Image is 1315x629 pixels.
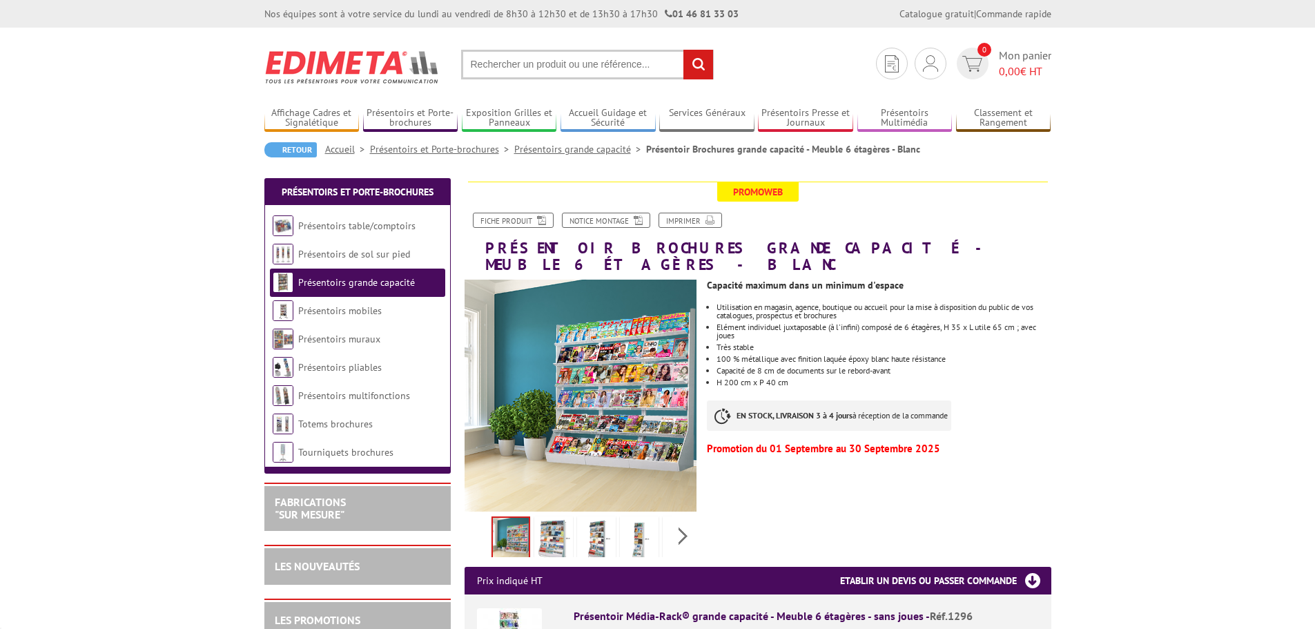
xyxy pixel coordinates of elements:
input: rechercher [683,50,713,79]
a: Présentoirs et Porte-brochures [370,143,514,155]
span: Réf.1296 [930,609,973,623]
img: devis rapide [923,55,938,72]
img: Totems brochures [273,414,293,434]
a: Imprimer [659,213,722,228]
p: à réception de la commande [707,400,951,431]
li: 100 % métallique avec finition laquée époxy blanc haute résistance [717,355,1051,363]
img: Présentoirs de sol sur pied [273,244,293,264]
a: Accueil [325,143,370,155]
a: Présentoirs et Porte-brochures [363,107,458,130]
img: 1296_sans_joue_etagere_livre_magazine_rangement_dim.jpg [665,519,699,562]
a: Présentoirs grande capacité [298,276,415,289]
span: Promoweb [717,182,799,202]
span: Next [676,525,690,548]
a: Retour [264,142,317,157]
div: Présentoir Média-Rack® grande capacité - Meuble 6 étagères - sans joues - [574,608,1039,624]
a: LES NOUVEAUTÉS [275,559,360,573]
strong: EN STOCK, LIVRAISON 3 à 4 jours [737,410,853,420]
a: Présentoirs table/comptoirs [298,220,416,232]
a: Présentoirs de sol sur pied [298,248,410,260]
img: 12961j2_etagere_livre_magazine_rangement_dim.jpg [623,519,656,562]
strong: Capacité maximum dans un minimum d'espace [707,279,904,291]
img: Présentoirs mobiles [273,300,293,321]
a: Présentoirs multifonctions [298,389,410,402]
span: 0 [977,43,991,57]
a: FABRICATIONS"Sur Mesure" [275,495,346,521]
img: devis rapide [885,55,899,72]
a: Présentoirs Presse et Journaux [758,107,853,130]
li: Présentoir Brochures grande capacité - Meuble 6 étagères - Blanc [646,142,920,156]
div: | [899,7,1051,21]
li: Très stable [717,343,1051,351]
a: Services Généraux [659,107,754,130]
a: Totems brochures [298,418,373,430]
span: € HT [999,64,1051,79]
span: Mon panier [999,48,1051,79]
a: Présentoirs et Porte-brochures [282,186,434,198]
a: devis rapide 0 Mon panier 0,00€ HT [953,48,1051,79]
img: 12962j2_etagere_livre_magazine_rangement_dim.jpg [580,519,613,562]
img: Présentoirs table/comptoirs [273,215,293,236]
li: Capacité de 8 cm de documents sur le rebord-avant [717,367,1051,375]
img: Edimeta [264,41,440,93]
a: LES PROMOTIONS [275,613,360,627]
a: Classement et Rangement [956,107,1051,130]
img: devis rapide [962,56,982,72]
img: Présentoirs muraux [273,329,293,349]
img: Présentoirs multifonctions [273,385,293,406]
a: Tourniquets brochures [298,446,393,458]
span: 0,00 [999,64,1020,78]
img: Tourniquets brochures [273,442,293,463]
img: 12963j2_grande_etagere_situation.jpg [465,280,697,512]
p: H 200 cm x P 40 cm [717,378,1051,387]
a: Présentoirs Multimédia [857,107,953,130]
a: Catalogue gratuit [899,8,974,20]
p: Prix indiqué HT [477,567,543,594]
h3: Etablir un devis ou passer commande [840,567,1051,594]
img: Présentoirs grande capacité [273,272,293,293]
img: 12963j2_etagere_livre_magazine_rangement_dim.jpg [537,519,570,562]
img: Présentoirs pliables [273,357,293,378]
a: Présentoirs mobiles [298,304,382,317]
img: 12963j2_grande_etagere_situation.jpg [493,518,529,561]
a: Accueil Guidage et Sécurité [561,107,656,130]
a: Présentoirs grande capacité [514,143,646,155]
a: Affichage Cadres et Signalétique [264,107,360,130]
div: Nos équipes sont à votre service du lundi au vendredi de 8h30 à 12h30 et de 13h30 à 17h30 [264,7,739,21]
a: Notice Montage [562,213,650,228]
a: Fiche produit [473,213,554,228]
a: Présentoirs pliables [298,361,382,374]
a: Exposition Grilles et Panneaux [462,107,557,130]
li: Utilisation en magasin, agence, boutique ou accueil pour la mise à disposition du public de vos c... [717,303,1051,320]
strong: 01 46 81 33 03 [665,8,739,20]
a: Présentoirs muraux [298,333,380,345]
input: Rechercher un produit ou une référence... [461,50,714,79]
li: Elément individuel juxtaposable (à l'infini) composé de 6 étagères, H 35 x L utile 65 cm ; avec j... [717,323,1051,340]
p: Promotion du 01 Septembre au 30 Septembre 2025 [707,445,1051,453]
a: Commande rapide [976,8,1051,20]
